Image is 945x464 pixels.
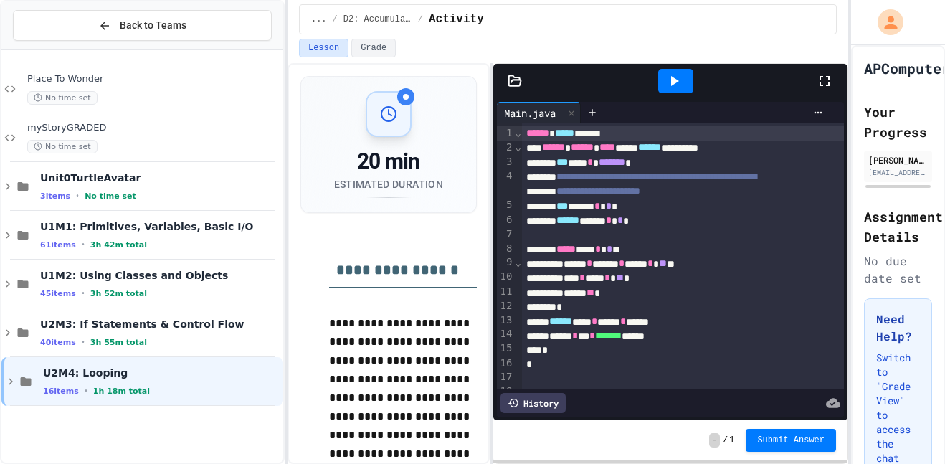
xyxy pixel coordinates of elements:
span: 3 items [40,191,70,201]
div: [EMAIL_ADDRESS][DOMAIN_NAME] [868,167,928,178]
span: • [82,239,85,250]
div: 17 [497,370,515,384]
div: 18 [497,384,515,399]
span: / [418,14,423,25]
span: 3h 52m total [90,289,147,298]
iframe: chat widget [885,407,931,450]
span: D2: Accumulators and Summation [343,14,412,25]
div: 6 [497,213,515,227]
div: 10 [497,270,515,284]
div: My Account [863,6,907,39]
span: Fold line [514,257,521,268]
button: Grade [351,39,396,57]
div: 16 [497,356,515,371]
div: 4 [497,169,515,198]
div: 12 [497,299,515,313]
span: 3h 42m total [90,240,147,250]
div: 15 [497,341,515,356]
h3: Need Help? [876,311,920,345]
span: • [76,190,79,202]
span: U1M1: Primitives, Variables, Basic I/O [40,220,280,233]
span: / [333,14,338,25]
button: Lesson [299,39,348,57]
span: Submit Answer [757,435,825,446]
div: 3 [497,155,515,169]
span: • [82,288,85,299]
span: U1M2: Using Classes and Objects [40,269,280,282]
span: 40 items [40,338,76,347]
span: Place To Wonder [27,73,280,85]
span: U2M4: Looping [43,366,280,379]
div: No due date set [864,252,932,287]
div: 20 min [334,148,443,174]
button: Back to Teams [13,10,272,41]
span: Back to Teams [120,18,186,33]
div: 7 [497,227,515,242]
span: - [709,433,720,448]
span: U2M3: If Statements & Control Flow [40,318,280,331]
div: Main.java [497,102,581,123]
span: • [85,385,87,397]
div: 9 [497,255,515,270]
div: Main.java [497,105,563,120]
span: No time set [27,140,98,153]
span: Fold line [514,141,521,153]
h2: Assignment Details [864,207,932,247]
span: ... [311,14,327,25]
div: [PERSON_NAME] [868,153,928,166]
span: 61 items [40,240,76,250]
span: Unit0TurtleAvatar [40,171,280,184]
span: 16 items [43,387,79,396]
span: 45 items [40,289,76,298]
span: / [723,435,728,446]
span: 1h 18m total [93,387,150,396]
div: 2 [497,141,515,155]
div: History [500,393,566,413]
div: 8 [497,242,515,256]
div: 14 [497,327,515,341]
div: 13 [497,313,515,328]
span: No time set [85,191,136,201]
h2: Your Progress [864,102,932,142]
span: 3h 55m total [90,338,147,347]
span: Activity [429,11,484,28]
div: 1 [497,126,515,141]
span: No time set [27,91,98,105]
button: Submit Answer [746,429,836,452]
div: 11 [497,285,515,299]
span: Fold line [514,127,521,138]
span: 1 [729,435,734,446]
div: 5 [497,198,515,212]
span: • [82,336,85,348]
span: myStoryGRADED [27,122,280,134]
div: Estimated Duration [334,177,443,191]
